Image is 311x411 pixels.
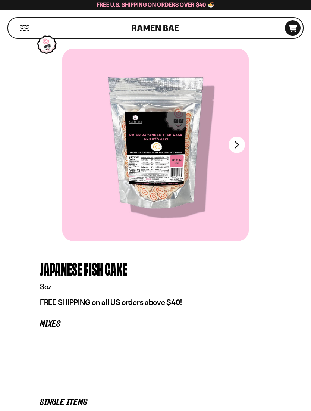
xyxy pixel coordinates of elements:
[40,298,271,307] p: FREE SHIPPING on all US orders above $40!
[40,282,271,292] p: 3oz
[40,399,271,406] p: Single Items
[105,258,127,280] div: Cake
[84,258,103,280] div: Fish
[229,137,245,153] button: Next
[40,258,82,280] div: Japanese
[19,25,29,31] button: Mobile Menu Trigger
[40,321,271,328] p: Mixes
[97,1,215,8] span: Free U.S. Shipping on Orders over $40 🍜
